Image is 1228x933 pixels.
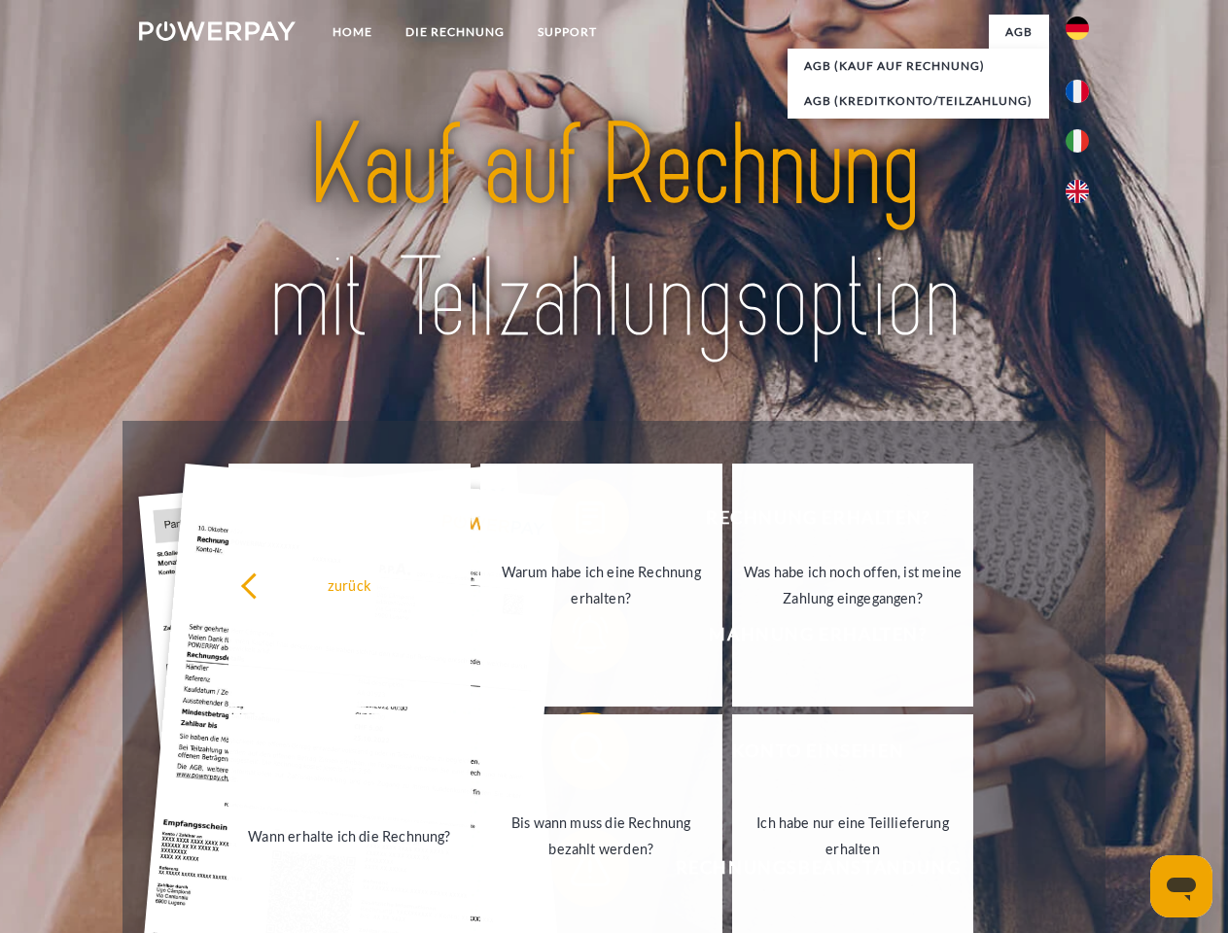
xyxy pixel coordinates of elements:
a: DIE RECHNUNG [389,15,521,50]
a: agb [989,15,1049,50]
a: AGB (Kreditkonto/Teilzahlung) [788,84,1049,119]
img: fr [1066,80,1089,103]
img: en [1066,180,1089,203]
a: Home [316,15,389,50]
a: Was habe ich noch offen, ist meine Zahlung eingegangen? [732,464,974,707]
div: zurück [240,571,459,598]
div: Wann erhalte ich die Rechnung? [240,822,459,848]
div: Bis wann muss die Rechnung bezahlt werden? [492,810,711,862]
iframe: Schaltfläche zum Öffnen des Messaging-Fensters [1150,855,1212,917]
a: AGB (Kauf auf Rechnung) [788,49,1049,84]
a: SUPPORT [521,15,614,50]
img: logo-powerpay-white.svg [139,21,296,41]
img: it [1066,129,1089,153]
div: Ich habe nur eine Teillieferung erhalten [744,810,963,862]
div: Warum habe ich eine Rechnung erhalten? [492,559,711,611]
img: de [1066,17,1089,40]
img: title-powerpay_de.svg [186,93,1042,372]
div: Was habe ich noch offen, ist meine Zahlung eingegangen? [744,559,963,611]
